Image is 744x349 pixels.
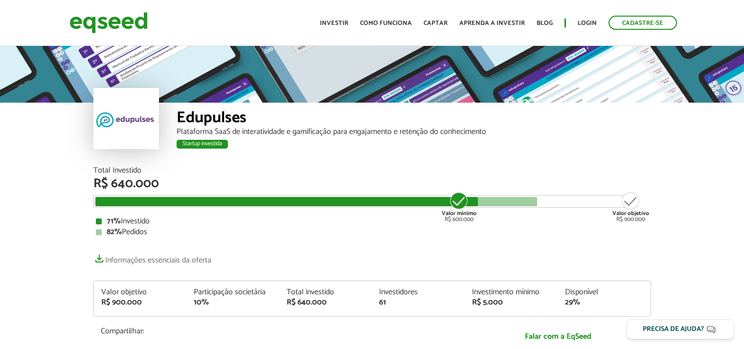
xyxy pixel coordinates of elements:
div: R$ 640.000 [287,299,365,306]
div: Pedidos [96,228,649,236]
div: Edupulses [177,110,651,128]
div: Investidores [379,288,457,296]
div: Participação societária [194,288,272,296]
div: Startup investida [177,140,228,149]
a: Blog [537,20,553,26]
a: Informações essenciais da oferta [93,251,211,264]
a: Aprenda a investir [459,20,525,26]
a: Captar [424,20,448,26]
p: Compartilhar: [101,327,458,336]
a: Falar com a EqSeed [473,327,644,347]
div: R$ 640.000 [93,177,651,190]
strong: Valor objetivo [612,209,649,218]
a: Como funciona [360,20,412,26]
strong: 82% [107,225,122,239]
div: R$ 900.000 [101,299,180,306]
div: 10% [194,299,272,306]
div: Plataforma SaaS de interatividade e gamificação para engajamento e retenção do conhecimento [177,128,651,136]
div: 29% [565,299,643,306]
a: Investir [320,20,348,26]
div: R$ 900.000 [612,191,649,222]
strong: Valor mínimo [442,209,476,218]
a: Login [578,20,597,26]
img: EqSeed [69,10,148,36]
div: Investimento mínimo [472,288,550,296]
div: R$ 5.000 [472,299,550,306]
div: Total investido [287,288,365,296]
div: Disponível [565,288,643,296]
div: R$ 600.000 [441,191,477,222]
a: Cadastre-se [609,16,677,30]
div: Valor objetivo [101,288,180,296]
div: Total Investido [93,167,651,174]
div: 61 [379,299,457,306]
strong: 71% [107,215,121,228]
div: Investido [96,218,649,225]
